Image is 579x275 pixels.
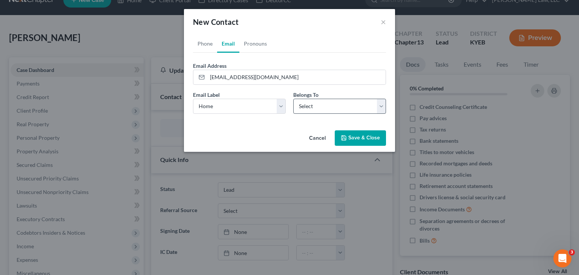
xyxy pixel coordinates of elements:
input: Email Address [207,70,386,84]
button: Save & Close [335,130,386,146]
span: 3 [569,249,575,255]
label: Email Label [193,91,220,99]
a: Pronouns [239,35,271,53]
span: New Contact [193,17,239,26]
a: Phone [193,35,217,53]
button: Cancel [303,131,332,146]
iframe: Intercom live chat [553,249,571,267]
button: × [381,17,386,26]
span: Belongs To [293,92,319,98]
label: Email Address [193,62,227,70]
a: Email [217,35,239,53]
